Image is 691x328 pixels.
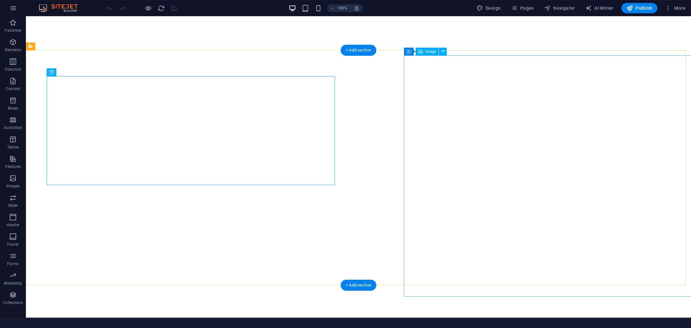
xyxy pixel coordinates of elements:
[4,281,22,286] p: Marketing
[662,3,688,13] button: More
[157,4,165,12] button: reload
[340,280,376,291] div: + Add section
[7,145,19,150] p: Tables
[6,222,19,228] p: Header
[7,242,19,247] p: Footer
[327,4,350,12] button: 100%
[7,261,19,266] p: Forms
[627,5,652,11] span: Publish
[5,67,21,72] p: Columns
[542,3,578,13] button: Navigator
[585,5,614,11] span: AI Writer
[4,125,22,130] p: Accordion
[425,50,436,53] span: Image
[621,3,657,13] button: Publish
[474,3,503,13] button: Design
[337,4,347,12] h6: 100%
[157,5,165,12] i: Reload page
[354,5,360,11] i: On resize automatically adjust zoom level to fit chosen device.
[5,47,21,53] p: Elements
[37,4,86,12] img: Editor Logo
[340,45,376,56] div: + Add section
[6,86,20,91] p: Content
[583,3,616,13] button: AI Writer
[3,300,23,305] p: Collections
[8,106,18,111] p: Boxes
[144,4,152,12] button: Click here to leave preview mode and continue editing
[6,183,20,189] p: Images
[5,164,21,169] p: Features
[5,28,21,33] p: Favorites
[477,5,501,11] span: Design
[665,5,685,11] span: More
[511,5,534,11] span: Pages
[544,5,575,11] span: Navigator
[8,203,18,208] p: Slider
[508,3,536,13] button: Pages
[474,3,503,13] div: Design (Ctrl+Alt+Y)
